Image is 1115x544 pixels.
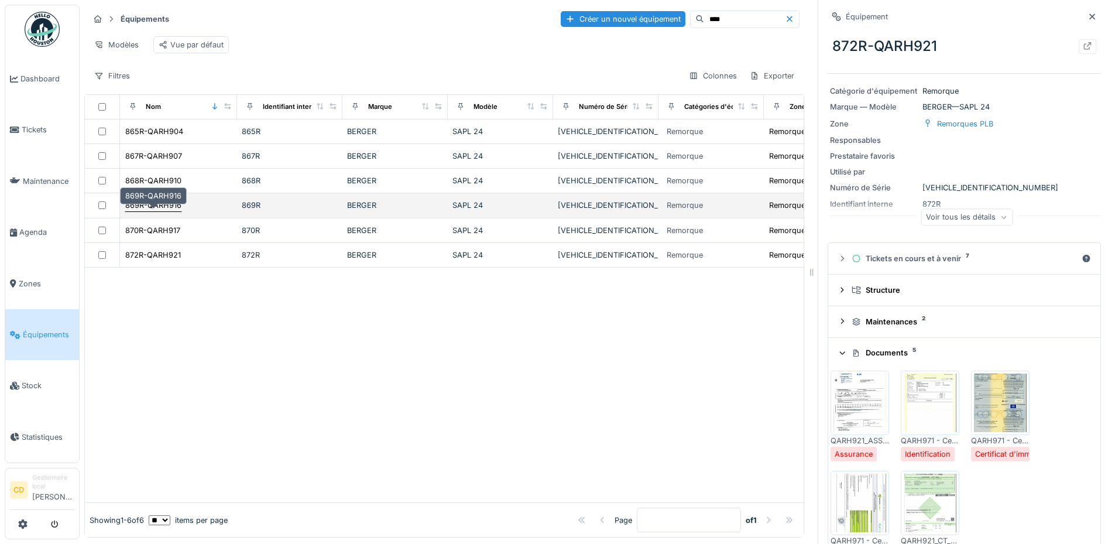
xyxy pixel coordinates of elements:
[558,126,654,137] div: [VEHICLE_IDENTIFICATION_NUMBER]
[684,67,742,84] div: Colonnes
[32,473,74,507] li: [PERSON_NAME]
[830,150,918,162] div: Prestataire favoris
[32,473,74,491] div: Gestionnaire local
[974,374,1027,432] img: dnln2vcou7dlgjdstgmlbvbge1vh
[22,124,74,135] span: Tickets
[125,249,181,261] div: 872R-QARH921
[852,285,1086,296] div: Structure
[5,156,79,207] a: Maintenance
[852,316,1086,327] div: Maintenances
[452,249,548,261] div: SAPL 24
[347,200,443,211] div: BERGER
[790,102,806,112] div: Zone
[558,249,654,261] div: [VEHICLE_IDENTIFICATION_NUMBER]
[746,515,757,526] strong: of 1
[5,412,79,463] a: Statistiques
[833,374,886,432] img: nr6twwkuki41hr3502fqoypo5r43
[89,67,135,84] div: Filtres
[828,31,1101,61] div: 872R-QARH921
[667,225,703,236] div: Remorque
[830,182,1099,193] div: [VEHICLE_IDENTIFICATION_NUMBER]
[615,515,632,526] div: Page
[25,12,60,47] img: Badge_color-CXgf-gQk.svg
[904,374,956,432] img: cj3bv1ybhvqrpj5rmbqzbe2bvutg
[159,39,224,50] div: Vue par défaut
[20,73,74,84] span: Dashboard
[263,102,320,112] div: Identifiant interne
[667,249,703,261] div: Remorque
[242,200,338,211] div: 869R
[10,473,74,510] a: CD Gestionnaire local[PERSON_NAME]
[846,11,888,22] div: Équipement
[830,182,918,193] div: Numéro de Série
[5,53,79,104] a: Dashboard
[5,258,79,309] a: Zones
[830,135,918,146] div: Responsables
[242,150,338,162] div: 867R
[830,199,1099,210] div: 872R
[242,249,338,261] div: 872R
[769,126,825,137] div: Remorques PLB
[242,126,338,137] div: 865R
[579,102,633,112] div: Numéro de Série
[116,13,174,25] strong: Équipements
[971,435,1030,446] div: QARH971 - Certificat d'immatriculation.pdf
[125,200,181,211] div: 869R-QARH916
[921,208,1013,225] div: Voir tous les détails
[368,102,392,112] div: Marque
[745,67,800,84] div: Exporter
[90,515,144,526] div: Showing 1 - 6 of 6
[347,225,443,236] div: BERGER
[905,449,951,460] div: Identification
[667,200,703,211] div: Remorque
[852,253,1077,264] div: Tickets en cours et à venir
[452,150,548,162] div: SAPL 24
[852,347,1086,358] div: Documents
[558,225,654,236] div: [VEHICLE_IDENTIFICATION_NUMBER]
[667,175,703,186] div: Remorque
[904,474,956,532] img: f0u7pv260y73mr5nc4x5wcvrzy6s
[833,311,1096,333] summary: Maintenances2
[833,248,1096,269] summary: Tickets en cours et à venir7
[830,199,918,210] div: Identifiant interne
[830,166,918,177] div: Utilisé par
[830,85,918,97] div: Catégorie d'équipement
[975,449,1070,460] div: Certificat d'immatriculation
[831,435,889,446] div: QARH921_ASSURANCE_[DATE].pdf
[558,175,654,186] div: [VEHICLE_IDENTIFICATION_NUMBER]
[558,150,654,162] div: [VEHICLE_IDENTIFICATION_NUMBER]
[830,101,918,112] div: Marque — Modèle
[120,187,187,204] div: 869R-QARH916
[23,329,74,340] span: Équipements
[558,200,654,211] div: [VEHICLE_IDENTIFICATION_NUMBER]
[10,481,28,499] li: CD
[452,126,548,137] div: SAPL 24
[125,150,182,162] div: 867R-QARH907
[684,102,766,112] div: Catégories d'équipement
[452,225,548,236] div: SAPL 24
[347,150,443,162] div: BERGER
[347,175,443,186] div: BERGER
[667,150,703,162] div: Remorque
[835,449,873,460] div: Assurance
[452,200,548,211] div: SAPL 24
[769,175,825,186] div: Remorques PLB
[242,225,338,236] div: 870R
[22,380,74,391] span: Stock
[667,126,703,137] div: Remorque
[769,150,825,162] div: Remorques PLB
[146,102,161,112] div: Nom
[561,11,685,27] div: Créer un nouvel équipement
[149,515,228,526] div: items per page
[833,279,1096,301] summary: Structure
[347,126,443,137] div: BERGER
[833,343,1096,364] summary: Documents5
[769,249,825,261] div: Remorques PLB
[125,126,183,137] div: 865R-QARH904
[125,225,180,236] div: 870R-QARH917
[833,474,886,532] img: swvvr14epdq1nujnbgmihoiw7d7x
[474,102,498,112] div: Modèle
[242,175,338,186] div: 868R
[5,104,79,155] a: Tickets
[830,85,1099,97] div: Remorque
